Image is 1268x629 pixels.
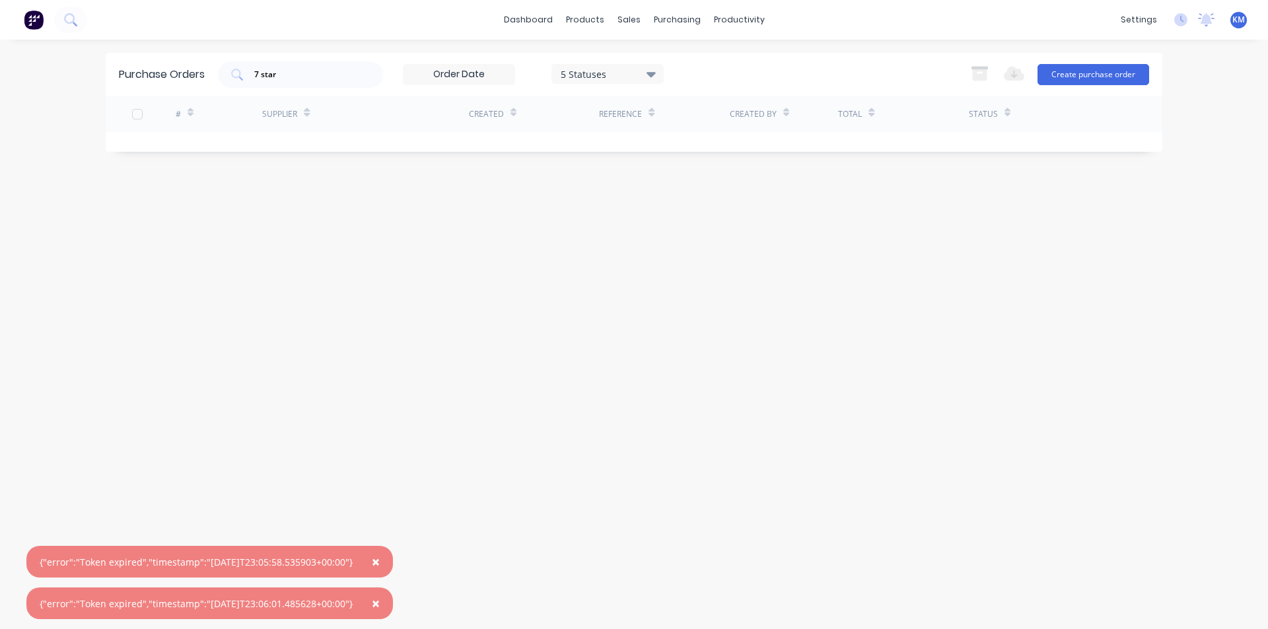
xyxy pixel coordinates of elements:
input: Search purchase orders... [253,68,363,81]
button: Close [359,587,393,619]
div: 5 Statuses [561,67,655,81]
div: Created [469,108,504,120]
button: Create purchase order [1038,64,1149,85]
span: KM [1232,14,1245,26]
input: Order Date [404,65,514,84]
span: × [372,594,380,612]
button: Close [359,546,393,578]
div: {"error":"Token expired","timestamp":"[DATE]T23:06:01.485628+00:00"} [40,597,353,611]
div: {"error":"Token expired","timestamp":"[DATE]T23:05:58.535903+00:00"} [40,555,353,569]
div: Created By [730,108,777,120]
img: Factory [24,10,44,30]
div: Total [838,108,862,120]
div: productivity [707,10,771,30]
div: products [559,10,611,30]
div: Supplier [262,108,297,120]
div: settings [1114,10,1164,30]
div: Purchase Orders [119,67,205,83]
div: Status [969,108,998,120]
div: sales [611,10,647,30]
div: purchasing [647,10,707,30]
span: × [372,552,380,571]
a: dashboard [497,10,559,30]
div: Reference [599,108,642,120]
div: # [176,108,181,120]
